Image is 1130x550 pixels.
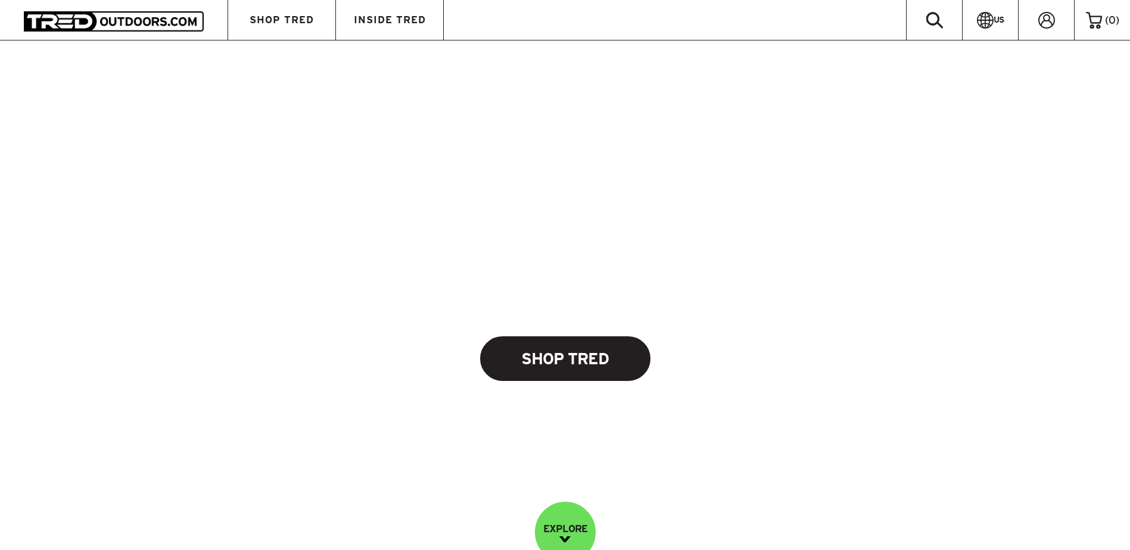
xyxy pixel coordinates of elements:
span: ( ) [1105,15,1119,26]
img: down-image [559,536,571,542]
a: Shop Tred [480,336,650,381]
span: 0 [1109,14,1116,26]
img: TRED Outdoors America [24,11,204,31]
span: INSIDE TRED [354,15,426,25]
span: SHOP TRED [250,15,314,25]
img: banner-title [238,251,893,289]
img: cart-icon [1086,12,1102,29]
